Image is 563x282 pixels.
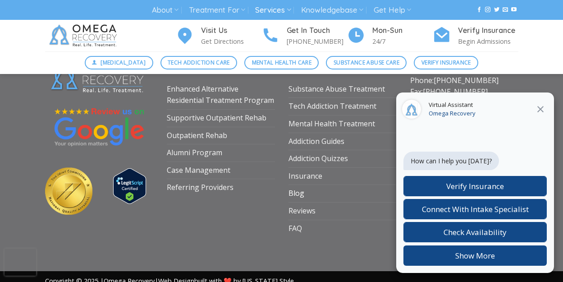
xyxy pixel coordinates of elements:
a: Follow on YouTube [511,7,517,13]
a: Case Management [167,162,230,179]
a: [MEDICAL_DATA] [85,56,153,69]
img: Omega Recovery [45,20,124,51]
a: Referring Providers [167,179,233,196]
a: Enhanced Alternative Residential Treatment Program [167,81,275,109]
p: Phone: Fax: [410,75,518,121]
a: Mental Health Care [244,56,319,69]
p: 24/7 [372,36,433,46]
h4: Verify Insurance [458,25,518,37]
a: Alumni Program [167,144,222,162]
a: Supportive Outpatient Rehab [167,110,266,127]
a: Follow on Facebook [476,7,482,13]
iframe: reCAPTCHA [5,249,36,276]
a: Verify Insurance Begin Admissions [433,25,518,47]
a: Outpatient Rehab [167,127,227,144]
a: [PHONE_NUMBER] [434,75,499,85]
a: Substance Abuse Treatment [288,81,385,98]
h4: Visit Us [201,25,261,37]
a: Visit Us Get Directions [176,25,261,47]
span: Verify Insurance [421,58,471,67]
a: Substance Abuse Care [326,56,407,69]
p: [PHONE_NUMBER] [287,36,347,46]
a: FAQ [288,220,302,237]
a: Send us an email [503,7,508,13]
h4: Mon-Sun [372,25,433,37]
a: Insurance [288,168,322,185]
a: Get In Touch [PHONE_NUMBER] [261,25,347,47]
a: Follow on Instagram [485,7,490,13]
span: Mental Health Care [252,58,311,67]
img: Verify Approval for www.omegarecovery.org [113,168,146,204]
a: Verify Insurance [414,56,478,69]
a: Tech Addiction Treatment [288,98,376,115]
span: [MEDICAL_DATA] [101,58,146,67]
a: Verify LegitScript Approval for www.omegarecovery.org [113,180,146,190]
a: Follow on Twitter [494,7,499,13]
a: Services [255,2,291,18]
a: Treatment For [189,2,245,18]
a: Tech Addiction Care [160,56,238,69]
a: Addiction Guides [288,133,344,150]
a: Knowledgebase [301,2,363,18]
h4: Get In Touch [287,25,347,37]
a: Get Help [374,2,411,18]
p: Begin Admissions [458,36,518,46]
a: Mental Health Treatment [288,116,375,133]
a: Reviews [288,203,316,220]
p: Get Directions [201,36,261,46]
a: About [152,2,179,18]
a: [PHONE_NUMBER] [423,87,488,97]
a: Blog [288,185,304,202]
a: Addiction Quizzes [288,150,348,167]
span: Substance Abuse Care [334,58,399,67]
span: Tech Addiction Care [168,58,230,67]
